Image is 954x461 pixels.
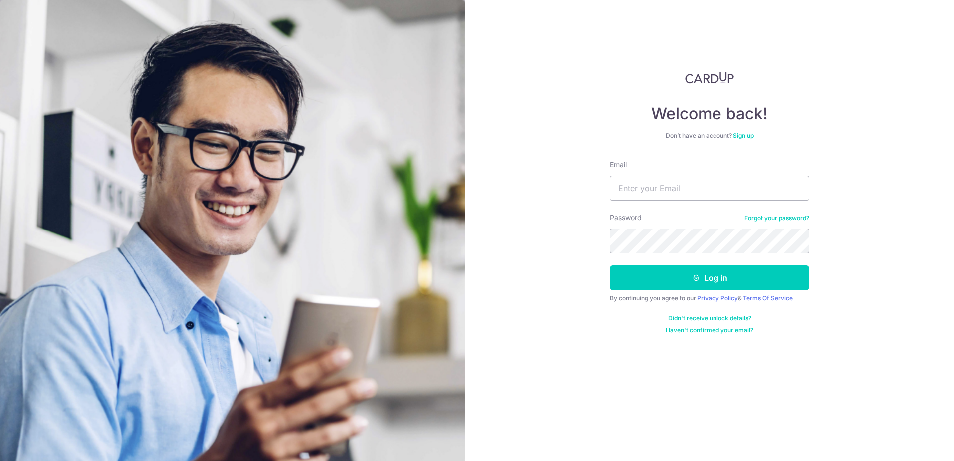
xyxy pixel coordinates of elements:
[685,72,734,84] img: CardUp Logo
[743,294,793,302] a: Terms Of Service
[697,294,738,302] a: Privacy Policy
[610,294,809,302] div: By continuing you agree to our &
[668,314,751,322] a: Didn't receive unlock details?
[744,214,809,222] a: Forgot your password?
[610,104,809,124] h4: Welcome back!
[610,160,627,170] label: Email
[666,326,753,334] a: Haven't confirmed your email?
[610,132,809,140] div: Don’t have an account?
[610,265,809,290] button: Log in
[610,213,642,223] label: Password
[733,132,754,139] a: Sign up
[610,176,809,201] input: Enter your Email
